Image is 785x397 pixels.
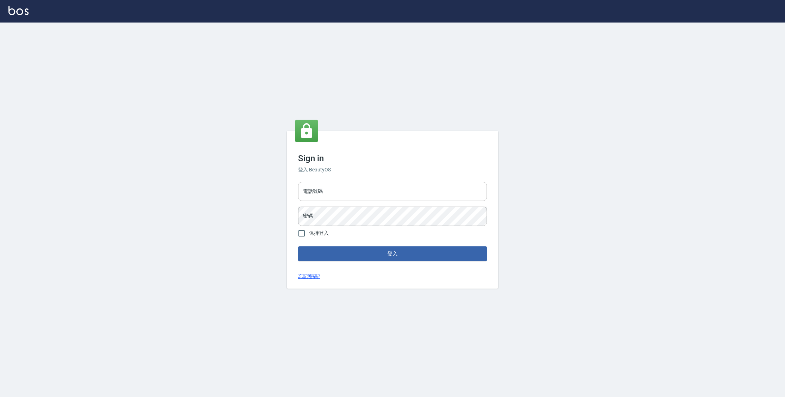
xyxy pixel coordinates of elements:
img: Logo [8,6,29,15]
h6: 登入 BeautyOS [298,166,487,174]
span: 保持登入 [309,229,329,237]
button: 登入 [298,246,487,261]
h3: Sign in [298,153,487,163]
a: 忘記密碼? [298,273,320,280]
